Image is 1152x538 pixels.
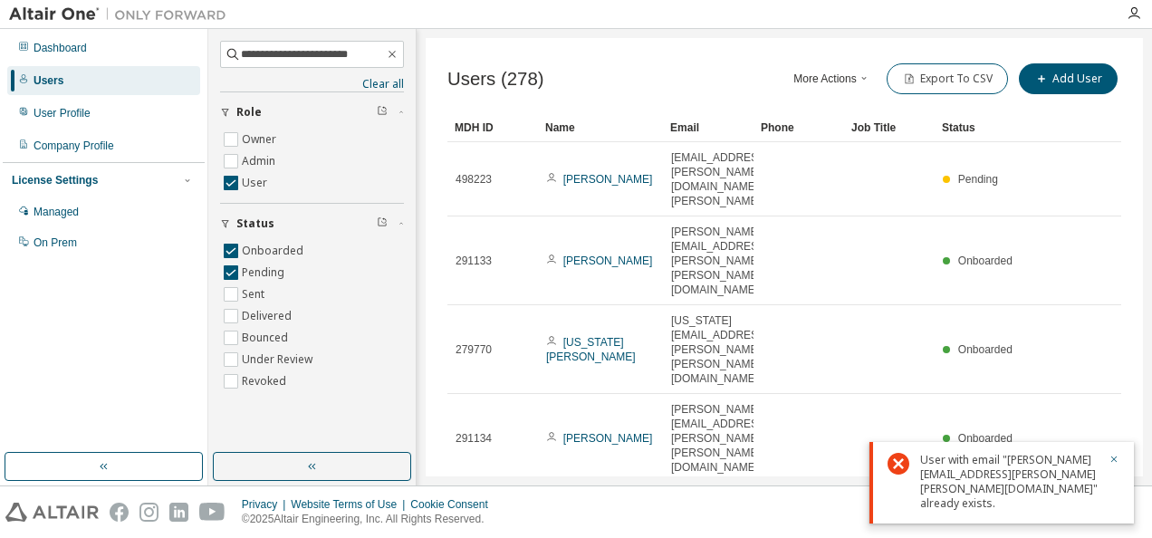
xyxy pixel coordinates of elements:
a: [PERSON_NAME] [563,432,653,445]
div: License Settings [12,173,98,187]
div: Privacy [242,497,291,512]
a: [US_STATE][PERSON_NAME] [546,336,636,363]
span: Clear filter [377,105,388,120]
label: Under Review [242,349,316,370]
div: Users [34,73,63,88]
a: [PERSON_NAME] [563,255,653,267]
span: Role [236,105,262,120]
label: Owner [242,129,280,150]
img: instagram.svg [139,503,158,522]
span: 498223 [456,172,492,187]
button: Add User [1019,63,1118,94]
label: Admin [242,150,279,172]
img: facebook.svg [110,503,129,522]
span: 291133 [456,254,492,268]
div: Dashboard [34,41,87,55]
div: On Prem [34,235,77,250]
label: User [242,172,271,194]
span: Onboarded [958,432,1013,445]
div: MDH ID [455,113,531,142]
span: 279770 [456,342,492,357]
a: [PERSON_NAME] [563,173,653,186]
span: Status [236,216,274,231]
label: Pending [242,262,288,283]
div: Phone [761,113,837,142]
div: Managed [34,205,79,219]
div: Job Title [851,113,927,142]
span: [PERSON_NAME][EMAIL_ADDRESS][PERSON_NAME][PERSON_NAME][DOMAIN_NAME] [671,225,768,297]
p: © 2025 Altair Engineering, Inc. All Rights Reserved. [242,512,499,527]
div: Name [545,113,656,142]
label: Onboarded [242,240,307,262]
label: Sent [242,283,268,305]
span: 291134 [456,431,492,446]
label: Bounced [242,327,292,349]
div: Company Profile [34,139,114,153]
span: [EMAIL_ADDRESS][PERSON_NAME][DOMAIN_NAME][PERSON_NAME] [671,150,768,208]
div: Website Terms of Use [291,497,410,512]
label: Revoked [242,370,290,392]
div: User with email "[PERSON_NAME][EMAIL_ADDRESS][PERSON_NAME][PERSON_NAME][DOMAIN_NAME]" already exi... [920,453,1098,511]
img: Altair One [9,5,235,24]
img: linkedin.svg [169,503,188,522]
img: youtube.svg [199,503,226,522]
img: altair_logo.svg [5,503,99,522]
label: Delivered [242,305,295,327]
span: Clear filter [377,216,388,231]
span: Pending [958,173,998,186]
button: Status [220,204,404,244]
div: Email [670,113,746,142]
button: Role [220,92,404,132]
span: Onboarded [958,255,1013,267]
button: More Actions [789,63,876,94]
div: Status [942,113,1018,142]
div: Cookie Consent [410,497,498,512]
button: Export To CSV [887,63,1008,94]
div: User Profile [34,106,91,120]
span: Onboarded [958,343,1013,356]
span: [PERSON_NAME][EMAIL_ADDRESS][PERSON_NAME][PERSON_NAME][DOMAIN_NAME] [671,402,768,475]
span: Users (278) [447,69,544,90]
span: [US_STATE][EMAIL_ADDRESS][PERSON_NAME][PERSON_NAME][DOMAIN_NAME] [671,313,768,386]
a: Clear all [220,77,404,91]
